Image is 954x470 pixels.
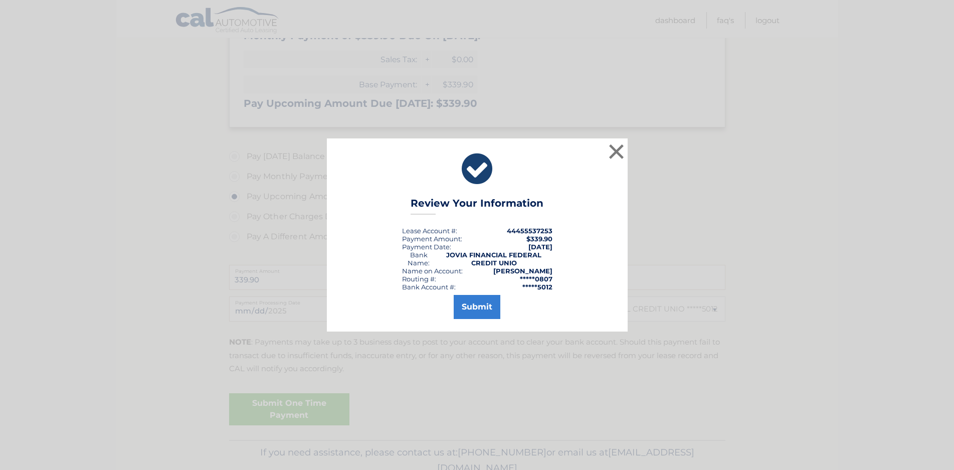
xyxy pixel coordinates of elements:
span: [DATE] [528,243,552,251]
button: Submit [454,295,500,319]
strong: JOVIA FINANCIAL FEDERAL CREDIT UNIO [446,251,541,267]
strong: [PERSON_NAME] [493,267,552,275]
div: : [402,243,451,251]
div: Lease Account #: [402,227,457,235]
div: Bank Name: [402,251,436,267]
h3: Review Your Information [411,197,543,215]
div: Bank Account #: [402,283,456,291]
span: Payment Date [402,243,450,251]
div: Routing #: [402,275,436,283]
div: Name on Account: [402,267,463,275]
strong: 44455537253 [507,227,552,235]
span: $339.90 [526,235,552,243]
div: Payment Amount: [402,235,462,243]
button: × [607,141,627,162]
